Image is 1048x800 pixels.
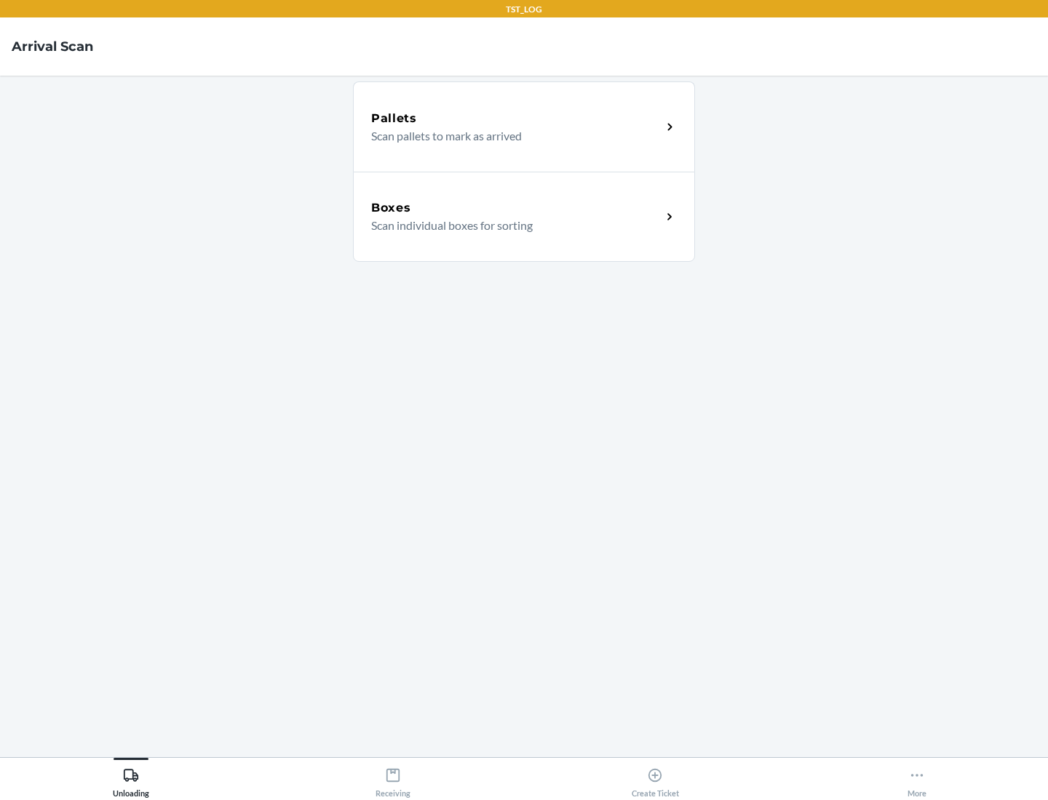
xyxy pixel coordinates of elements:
button: Receiving [262,758,524,798]
div: More [908,761,926,798]
a: BoxesScan individual boxes for sorting [353,172,695,262]
div: Unloading [113,761,149,798]
p: Scan pallets to mark as arrived [371,127,650,145]
button: More [786,758,1048,798]
p: Scan individual boxes for sorting [371,217,650,234]
a: PalletsScan pallets to mark as arrived [353,81,695,172]
h5: Pallets [371,110,417,127]
button: Create Ticket [524,758,786,798]
p: TST_LOG [506,3,542,16]
div: Create Ticket [632,761,679,798]
h4: Arrival Scan [12,37,93,56]
div: Receiving [376,761,410,798]
h5: Boxes [371,199,411,217]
